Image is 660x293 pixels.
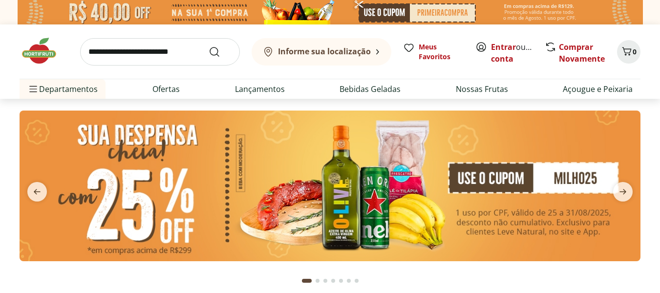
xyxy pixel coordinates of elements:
[252,38,391,66] button: Informe sua localização
[314,269,321,293] button: Go to page 2 from fs-carousel
[27,77,98,101] span: Departamentos
[617,40,640,64] button: Carrinho
[633,47,637,56] span: 0
[20,182,55,202] button: previous
[491,41,534,65] span: ou
[491,42,516,52] a: Entrar
[559,42,605,64] a: Comprar Novamente
[456,83,508,95] a: Nossas Frutas
[563,83,633,95] a: Açougue e Peixaria
[353,269,361,293] button: Go to page 7 from fs-carousel
[152,83,180,95] a: Ofertas
[329,269,337,293] button: Go to page 4 from fs-carousel
[80,38,240,66] input: search
[337,269,345,293] button: Go to page 5 from fs-carousel
[209,46,232,58] button: Submit Search
[20,36,68,66] img: Hortifruti
[20,111,640,261] img: cupom
[235,83,285,95] a: Lançamentos
[403,42,464,62] a: Meus Favoritos
[605,182,640,202] button: next
[491,42,545,64] a: Criar conta
[340,83,401,95] a: Bebidas Geladas
[419,42,464,62] span: Meus Favoritos
[278,46,371,57] b: Informe sua localização
[345,269,353,293] button: Go to page 6 from fs-carousel
[321,269,329,293] button: Go to page 3 from fs-carousel
[27,77,39,101] button: Menu
[300,269,314,293] button: Current page from fs-carousel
